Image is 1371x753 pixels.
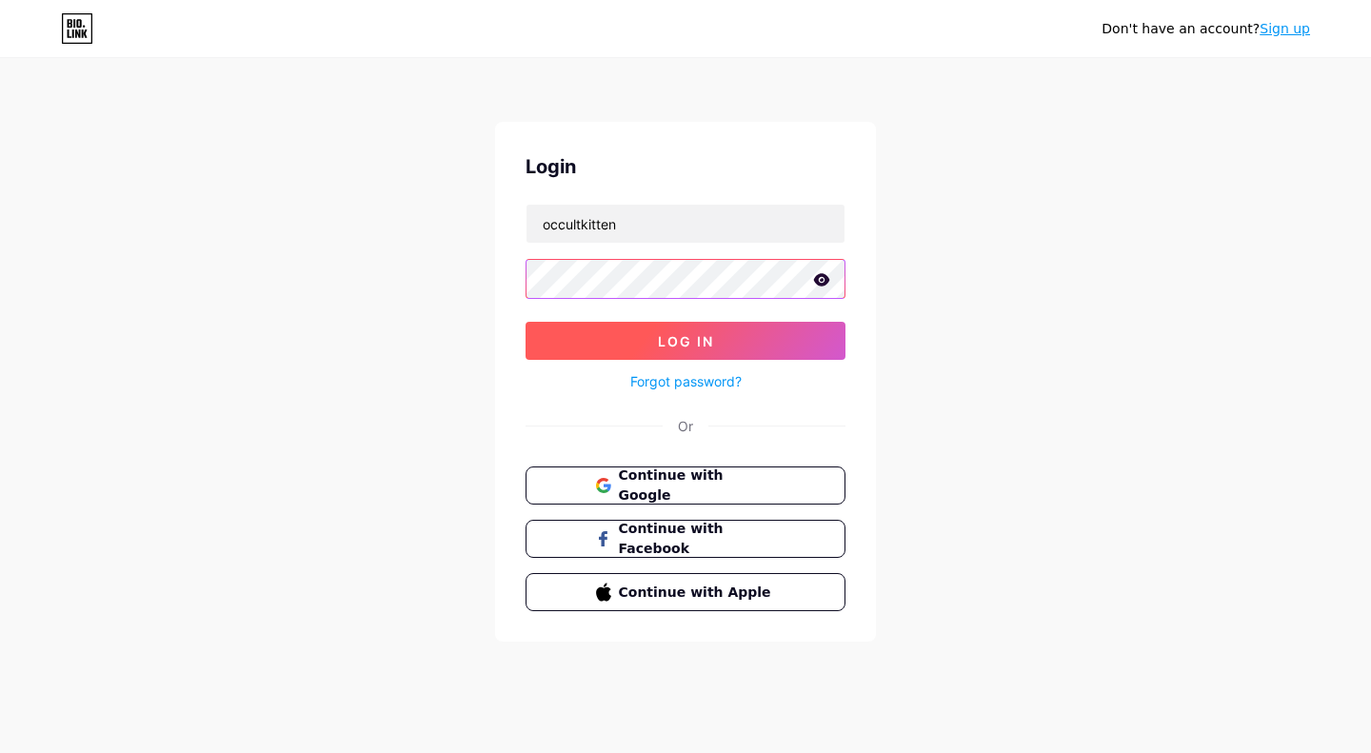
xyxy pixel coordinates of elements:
span: Log In [658,333,714,349]
button: Continue with Google [526,466,845,505]
div: Or [678,416,693,436]
div: Don't have an account? [1102,19,1310,39]
span: Continue with Google [619,466,776,505]
input: Username [527,205,844,243]
button: Log In [526,322,845,360]
a: Sign up [1260,21,1310,36]
span: Continue with Facebook [619,519,776,559]
a: Forgot password? [630,371,742,391]
span: Continue with Apple [619,583,776,603]
div: Login [526,152,845,181]
button: Continue with Facebook [526,520,845,558]
button: Continue with Apple [526,573,845,611]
